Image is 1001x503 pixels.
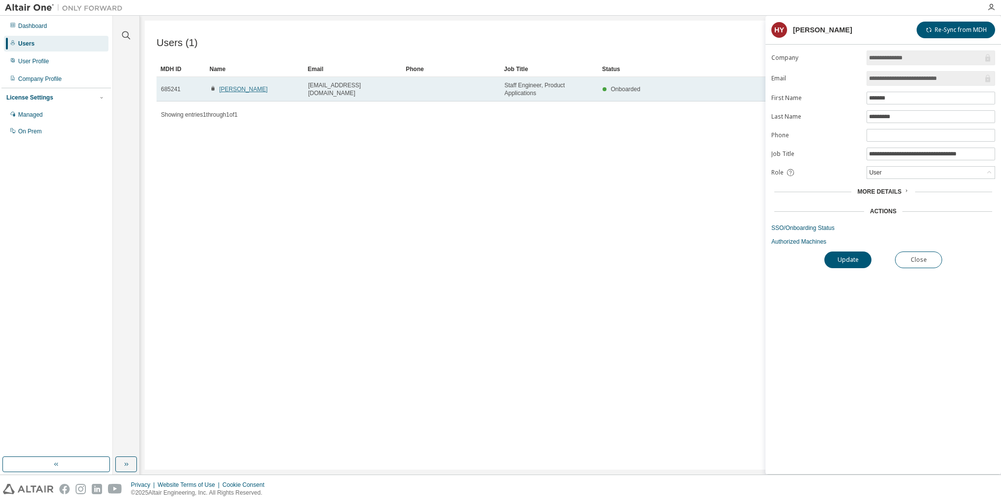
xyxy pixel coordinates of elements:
[161,111,237,118] span: Showing entries 1 through 1 of 1
[18,40,34,48] div: Users
[771,75,861,82] label: Email
[771,113,861,121] label: Last Name
[157,37,198,49] span: Users (1)
[406,61,496,77] div: Phone
[3,484,53,494] img: altair_logo.svg
[308,81,397,97] span: [EMAIL_ADDRESS][DOMAIN_NAME]
[222,481,270,489] div: Cookie Consent
[108,484,122,494] img: youtube.svg
[59,484,70,494] img: facebook.svg
[771,238,995,246] a: Authorized Machines
[771,54,861,62] label: Company
[76,484,86,494] img: instagram.svg
[867,167,995,178] div: User
[771,169,784,176] span: Role
[18,22,47,30] div: Dashboard
[18,57,49,65] div: User Profile
[870,207,896,215] div: Actions
[161,85,181,93] span: 685241
[18,127,42,135] div: On Prem
[6,94,53,101] div: License Settings
[602,61,933,77] div: Status
[771,150,861,158] label: Job Title
[771,131,861,139] label: Phone
[210,61,300,77] div: Name
[92,484,102,494] img: linkedin.svg
[895,251,942,268] button: Close
[771,224,995,232] a: SSO/Onboarding Status
[868,167,883,178] div: User
[131,489,270,497] p: © 2025 Altair Engineering, Inc. All Rights Reserved.
[5,3,128,13] img: Altair One
[824,251,871,268] button: Update
[18,111,43,119] div: Managed
[504,81,594,97] span: Staff Engineer, Product Applications
[160,61,202,77] div: MDH ID
[857,188,901,195] span: More Details
[917,22,995,38] button: Re-Sync from MDH
[504,61,594,77] div: Job Title
[611,86,640,93] span: Onboarded
[793,26,852,34] div: [PERSON_NAME]
[771,94,861,102] label: First Name
[18,75,62,83] div: Company Profile
[158,481,222,489] div: Website Terms of Use
[308,61,398,77] div: Email
[219,86,268,93] a: [PERSON_NAME]
[771,22,787,38] div: HY
[131,481,158,489] div: Privacy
